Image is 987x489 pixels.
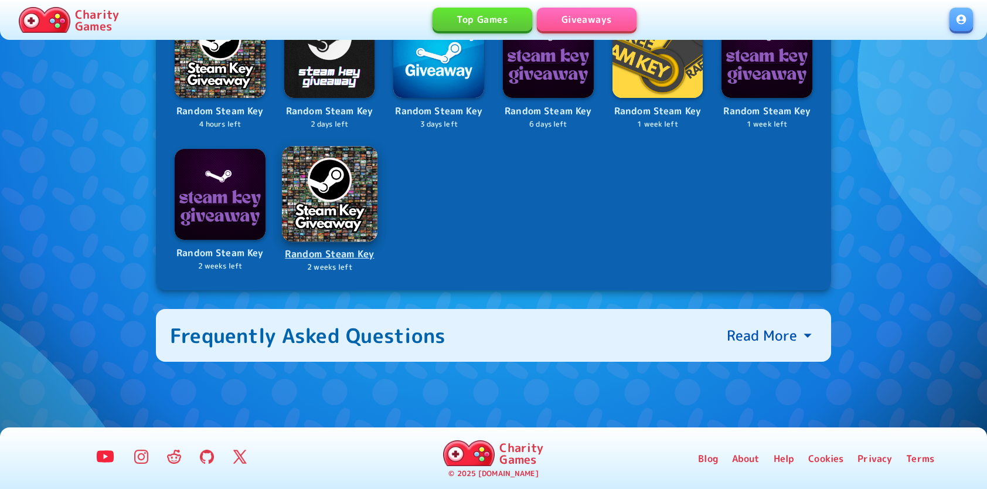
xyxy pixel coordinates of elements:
[393,8,484,130] a: LogoRandom Steam Key3 days left
[721,104,812,119] p: Random Steam Key
[175,246,266,261] p: Random Steam Key
[282,146,377,241] img: Logo
[19,7,70,33] img: Charity.Games
[612,8,703,130] a: LogoRandom Steam Key1 week left
[721,119,812,130] p: 1 week left
[175,149,266,240] img: Logo
[721,8,812,99] img: Logo
[393,104,484,119] p: Random Steam Key
[75,8,119,32] p: Charity Games
[443,440,495,466] img: Charity.Games
[284,8,375,99] img: Logo
[393,119,484,130] p: 3 days left
[808,451,843,466] a: Cookies
[698,451,718,466] a: Blog
[175,261,266,272] p: 2 weeks left
[14,5,124,35] a: Charity Games
[612,104,703,119] p: Random Steam Key
[175,104,266,119] p: Random Steam Key
[167,450,181,464] img: Reddit Logo
[284,119,375,130] p: 2 days left
[175,149,266,271] a: LogoRandom Steam Key2 weeks left
[537,8,637,31] a: Giveaways
[283,262,376,273] p: 2 weeks left
[448,468,538,480] p: © 2025 [DOMAIN_NAME]
[727,326,797,345] p: Read More
[503,8,594,99] img: Logo
[612,119,703,130] p: 1 week left
[283,147,376,273] a: LogoRandom Steam Key2 weeks left
[134,450,148,464] img: Instagram Logo
[175,8,266,99] img: Logo
[284,8,375,130] a: LogoRandom Steam Key2 days left
[774,451,795,466] a: Help
[721,8,812,130] a: LogoRandom Steam Key1 week left
[284,104,375,119] p: Random Steam Key
[857,451,892,466] a: Privacy
[175,8,266,130] a: LogoRandom Steam Key4 hours left
[233,450,247,464] img: Twitter Logo
[200,450,214,464] img: GitHub Logo
[503,104,594,119] p: Random Steam Key
[433,8,532,31] a: Top Games
[906,451,934,466] a: Terms
[503,8,594,130] a: LogoRandom Steam Key6 days left
[438,438,548,468] a: Charity Games
[612,8,703,99] img: Logo
[175,119,266,130] p: 4 hours left
[393,8,484,99] img: Logo
[732,451,760,466] a: About
[156,309,831,362] button: Frequently Asked QuestionsRead More
[503,119,594,130] p: 6 days left
[283,246,376,262] p: Random Steam Key
[170,323,446,348] div: Frequently Asked Questions
[499,442,543,465] p: Charity Games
